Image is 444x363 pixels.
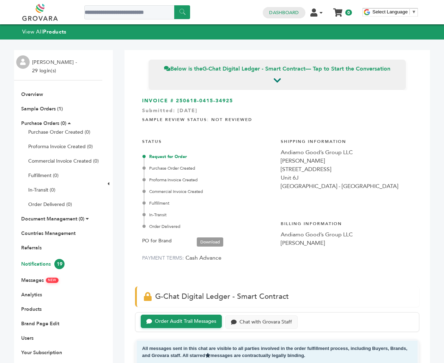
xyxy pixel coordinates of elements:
[202,65,305,73] strong: G-Chat Digital Ledger - Smart Contract
[54,259,65,269] span: 19
[345,10,352,16] span: 0
[21,306,42,313] a: Products
[144,223,274,230] div: Order Delivered
[164,65,390,73] span: Below is the — Tap to Start the Conversation
[281,216,412,230] h4: Billing Information
[269,10,299,16] a: Dashboard
[28,201,72,208] a: Order Delivered (0)
[281,157,412,165] div: [PERSON_NAME]
[21,216,84,222] a: Document Management (0)
[21,230,75,237] a: Countries Management
[21,261,65,267] a: Notifications19
[142,133,274,148] h4: STATUS
[142,237,172,245] label: PO for Brand
[144,165,274,171] div: Purchase Order Created
[21,277,59,284] a: MessagesNEW
[142,107,412,118] div: Submitted: [DATE]
[144,153,274,160] div: Request for Order
[21,335,34,341] a: Users
[28,129,90,135] a: Purchase Order Created (0)
[144,188,274,195] div: Commercial Invoice Created
[281,239,412,247] div: [PERSON_NAME]
[142,97,412,104] h3: INVOICE # 250618-0415-34925
[281,133,412,148] h4: Shipping Information
[144,200,274,206] div: Fulfillment
[197,237,223,247] a: Download
[46,278,59,283] span: NEW
[16,55,30,69] img: profile.png
[185,254,221,262] span: Cash Advance
[22,28,67,35] a: View AllProducts
[21,291,42,298] a: Analytics
[412,9,416,14] span: ▼
[281,174,412,182] div: Unit 6J
[28,187,55,193] a: In-Transit (0)
[21,244,42,251] a: Referrals
[334,6,342,14] a: My Cart
[372,9,408,14] span: Select Language
[144,177,274,183] div: Proforma Invoice Created
[21,91,43,98] a: Overview
[281,230,412,239] div: Andiamo Good’s Group LLC
[21,320,59,327] a: Brand Page Edit
[21,105,63,112] a: Sample Orders (1)
[144,212,274,218] div: In-Transit
[142,111,412,126] h4: Sample Review Status: Not Reviewed
[281,165,412,174] div: [STREET_ADDRESS]
[281,182,412,190] div: [GEOGRAPHIC_DATA] - [GEOGRAPHIC_DATA]
[32,58,79,75] li: [PERSON_NAME] - 29 login(s)
[21,349,62,356] a: Your Subscription
[28,172,59,179] a: Fulfillment (0)
[28,158,99,164] a: Commercial Invoice Created (0)
[239,319,292,325] div: Chat with Grovara Staff
[43,28,66,35] strong: Products
[155,319,216,325] div: Order Audit Trail Messages
[281,148,412,157] div: Andiamo Good’s Group LLC
[28,143,93,150] a: Proforma Invoice Created (0)
[142,255,184,261] label: PAYMENT TERMS:
[84,5,190,19] input: Search a product or brand...
[155,291,289,302] span: G-Chat Digital Ledger - Smart Contract
[372,9,416,14] a: Select Language​
[21,120,66,127] a: Purchase Orders (0)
